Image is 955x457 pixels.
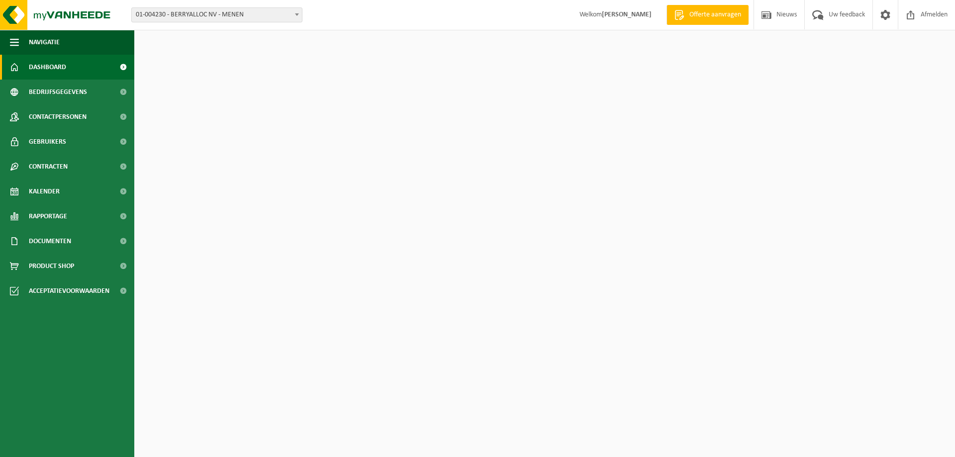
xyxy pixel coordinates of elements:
span: Contracten [29,154,68,179]
span: Acceptatievoorwaarden [29,278,109,303]
span: Navigatie [29,30,60,55]
span: Contactpersonen [29,104,87,129]
span: Gebruikers [29,129,66,154]
span: Bedrijfsgegevens [29,80,87,104]
span: Kalender [29,179,60,204]
span: Product Shop [29,254,74,278]
span: Dashboard [29,55,66,80]
a: Offerte aanvragen [667,5,749,25]
span: 01-004230 - BERRYALLOC NV - MENEN [131,7,302,22]
span: Rapportage [29,204,67,229]
span: 01-004230 - BERRYALLOC NV - MENEN [132,8,302,22]
strong: [PERSON_NAME] [602,11,652,18]
span: Offerte aanvragen [687,10,744,20]
span: Documenten [29,229,71,254]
